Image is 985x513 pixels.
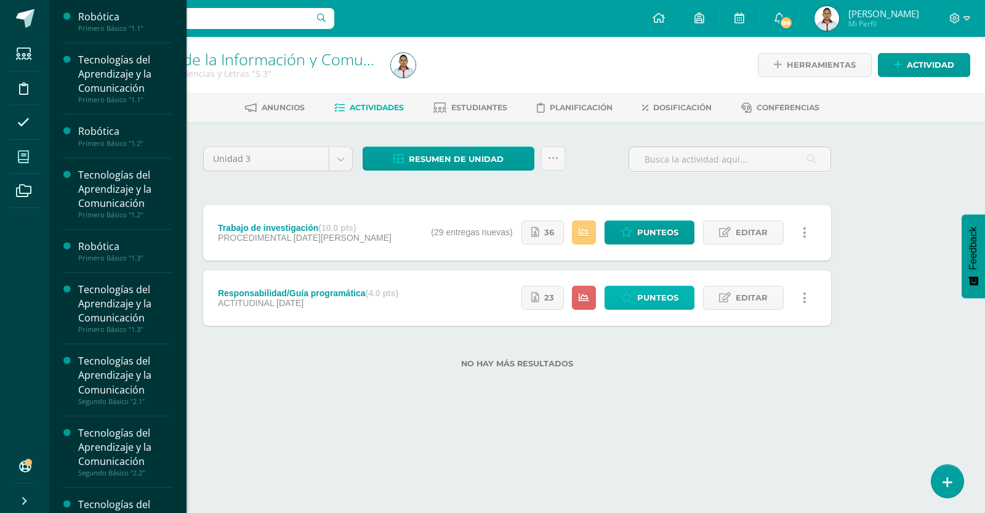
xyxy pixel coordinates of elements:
[736,221,768,244] span: Editar
[78,10,172,24] div: Robótica
[78,283,172,334] a: Tecnologías del Aprendizaje y la ComunicaciónPrimero Básico "1.3"
[907,54,954,76] span: Actividad
[629,147,830,171] input: Busca la actividad aquí...
[78,139,172,148] div: Primero Básico "1.2"
[78,240,172,254] div: Robótica
[451,103,507,112] span: Estudiantes
[787,54,856,76] span: Herramientas
[78,469,172,477] div: Segundo Básico "2.2"
[218,288,398,298] div: Responsabilidad/Guía programática
[757,103,819,112] span: Conferencias
[218,298,274,308] span: ACTITUDINAL
[78,211,172,219] div: Primero Básico "1.2"
[218,233,291,243] span: PROCEDIMENTAL
[878,53,970,77] a: Actividad
[521,286,564,310] a: 23
[213,147,320,171] span: Unidad 3
[605,286,694,310] a: Punteos
[78,397,172,406] div: Segundo Básico "2.1"
[78,24,172,33] div: Primero Básico "1.1"
[366,288,399,298] strong: (4.0 pts)
[78,53,172,95] div: Tecnologías del Aprendizaje y la Comunicación
[294,233,392,243] span: [DATE][PERSON_NAME]
[276,298,304,308] span: [DATE]
[78,426,172,477] a: Tecnologías del Aprendizaje y la ComunicaciónSegundo Básico "2.2"
[203,359,831,368] label: No hay más resultados
[537,98,613,118] a: Planificación
[78,426,172,469] div: Tecnologías del Aprendizaje y la Comunicación
[350,103,404,112] span: Actividades
[409,148,504,171] span: Resumen de unidad
[334,98,404,118] a: Actividades
[78,354,172,405] a: Tecnologías del Aprendizaje y la ComunicaciónSegundo Básico "2.1"
[779,16,793,30] span: 88
[218,223,392,233] div: Trabajo de investigación
[78,124,172,139] div: Robótica
[848,7,919,20] span: [PERSON_NAME]
[363,147,534,171] a: Resumen de unidad
[78,53,172,104] a: Tecnologías del Aprendizaje y la ComunicaciónPrimero Básico "1.1"
[78,124,172,147] a: RobóticaPrimero Básico "1.2"
[96,49,434,70] a: Tecnologías de la Información y Comunicación 5
[57,8,334,29] input: Busca un usuario...
[96,50,376,68] h1: Tecnologías de la Información y Comunicación 5
[968,227,979,270] span: Feedback
[262,103,305,112] span: Anuncios
[962,214,985,298] button: Feedback - Mostrar encuesta
[544,286,554,309] span: 23
[245,98,305,118] a: Anuncios
[741,98,819,118] a: Conferencias
[521,220,564,244] a: 36
[605,220,694,244] a: Punteos
[78,325,172,334] div: Primero Básico "1.3"
[758,53,872,77] a: Herramientas
[637,286,678,309] span: Punteos
[78,168,172,219] a: Tecnologías del Aprendizaje y la ComunicaciónPrimero Básico "1.2"
[78,168,172,211] div: Tecnologías del Aprendizaje y la Comunicación
[433,98,507,118] a: Estudiantes
[78,95,172,104] div: Primero Básico "1.1"
[318,223,356,233] strong: (10.0 pts)
[642,98,712,118] a: Dosificación
[550,103,613,112] span: Planificación
[78,240,172,262] a: RobóticaPrimero Básico "1.3"
[736,286,768,309] span: Editar
[544,221,554,244] span: 36
[637,221,678,244] span: Punteos
[391,53,416,78] img: c3efe4673e7e2750353020653e82772e.png
[78,354,172,397] div: Tecnologías del Aprendizaje y la Comunicación
[78,283,172,325] div: Tecnologías del Aprendizaje y la Comunicación
[204,147,352,171] a: Unidad 3
[96,68,376,79] div: Quinto Bachillerato en Ciencias y Letras '5.3'
[78,254,172,262] div: Primero Básico "1.3"
[78,10,172,33] a: RobóticaPrimero Básico "1.1"
[653,103,712,112] span: Dosificación
[848,18,919,29] span: Mi Perfil
[814,6,839,31] img: c3efe4673e7e2750353020653e82772e.png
